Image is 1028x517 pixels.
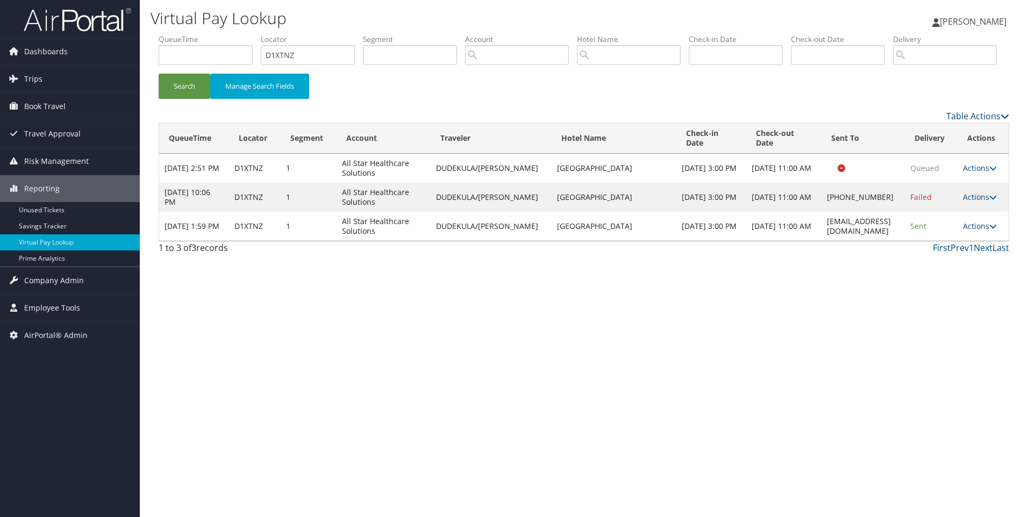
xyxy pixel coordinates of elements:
[951,242,969,254] a: Prev
[552,123,676,154] th: Hotel Name: activate to sort column ascending
[676,154,746,183] td: [DATE] 3:00 PM
[963,163,997,173] a: Actions
[746,123,822,154] th: Check-out Date: activate to sort column ascending
[24,38,68,65] span: Dashboards
[159,123,229,154] th: QueueTime: activate to sort column descending
[281,212,337,241] td: 1
[893,34,1005,45] label: Delivery
[958,123,1009,154] th: Actions
[210,74,309,99] button: Manage Search Fields
[940,16,1006,27] span: [PERSON_NAME]
[932,5,1017,38] a: [PERSON_NAME]
[24,66,42,92] span: Trips
[159,74,210,99] button: Search
[910,163,939,173] span: Queued
[431,123,552,154] th: Traveler: activate to sort column ascending
[159,212,229,241] td: [DATE] 1:59 PM
[552,154,676,183] td: [GEOGRAPHIC_DATA]
[905,123,958,154] th: Delivery: activate to sort column ascending
[946,110,1009,122] a: Table Actions
[24,7,131,32] img: airportal-logo.png
[229,154,281,183] td: D1XTNZ
[24,175,60,202] span: Reporting
[676,123,746,154] th: Check-in Date: activate to sort column ascending
[552,183,676,212] td: [GEOGRAPHIC_DATA]
[746,212,822,241] td: [DATE] 11:00 AM
[676,212,746,241] td: [DATE] 3:00 PM
[261,34,363,45] label: Locator
[465,34,577,45] label: Account
[229,212,281,241] td: D1XTNZ
[281,154,337,183] td: 1
[689,34,791,45] label: Check-in Date
[974,242,993,254] a: Next
[24,267,84,294] span: Company Admin
[281,123,337,154] th: Segment: activate to sort column ascending
[151,7,729,30] h1: Virtual Pay Lookup
[24,148,89,175] span: Risk Management
[337,154,431,183] td: All Star Healthcare Solutions
[431,212,552,241] td: DUDEKULA/[PERSON_NAME]
[159,154,229,183] td: [DATE] 2:51 PM
[24,295,80,321] span: Employee Tools
[337,183,431,212] td: All Star Healthcare Solutions
[676,183,746,212] td: [DATE] 3:00 PM
[24,120,81,147] span: Travel Approval
[337,123,431,154] th: Account: activate to sort column ascending
[993,242,1009,254] a: Last
[431,183,552,212] td: DUDEKULA/[PERSON_NAME]
[24,322,88,349] span: AirPortal® Admin
[963,192,997,202] a: Actions
[577,34,689,45] label: Hotel Name
[159,241,359,260] div: 1 to 3 of records
[791,34,893,45] label: Check-out Date
[910,192,932,202] span: Failed
[822,183,905,212] td: [PHONE_NUMBER]
[229,123,281,154] th: Locator: activate to sort column ascending
[363,34,465,45] label: Segment
[910,221,926,231] span: Sent
[822,123,905,154] th: Sent To: activate to sort column ascending
[552,212,676,241] td: [GEOGRAPHIC_DATA]
[24,93,66,120] span: Book Travel
[963,221,997,231] a: Actions
[933,242,951,254] a: First
[746,183,822,212] td: [DATE] 11:00 AM
[159,34,261,45] label: QueueTime
[746,154,822,183] td: [DATE] 11:00 AM
[822,212,905,241] td: [EMAIL_ADDRESS][DOMAIN_NAME]
[191,242,196,254] span: 3
[159,183,229,212] td: [DATE] 10:06 PM
[969,242,974,254] a: 1
[337,212,431,241] td: All Star Healthcare Solutions
[431,154,552,183] td: DUDEKULA/[PERSON_NAME]
[229,183,281,212] td: D1XTNZ
[281,183,337,212] td: 1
